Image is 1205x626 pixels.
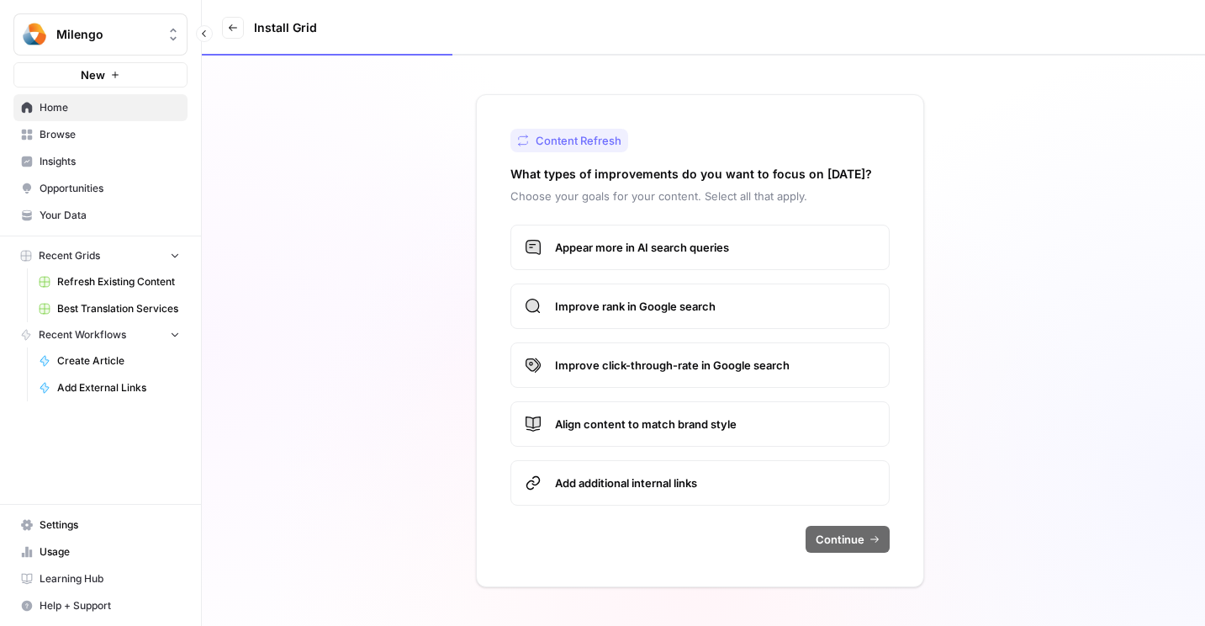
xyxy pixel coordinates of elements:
[57,274,180,289] span: Refresh Existing Content
[39,248,100,263] span: Recent Grids
[13,592,188,619] button: Help + Support
[816,531,864,548] span: Continue
[13,202,188,229] a: Your Data
[555,357,875,374] span: Improve click-through-rate in Google search
[806,526,890,553] button: Continue
[57,301,180,316] span: Best Translation Services
[40,127,180,142] span: Browse
[40,517,180,533] span: Settings
[40,154,180,169] span: Insights
[13,121,188,148] a: Browse
[555,298,875,315] span: Improve rank in Google search
[555,239,875,256] span: Appear more in AI search queries
[13,94,188,121] a: Home
[510,188,890,204] p: Choose your goals for your content. Select all that apply.
[31,295,188,322] a: Best Translation Services
[13,148,188,175] a: Insights
[56,26,158,43] span: Milengo
[555,475,875,491] span: Add additional internal links
[31,347,188,374] a: Create Article
[510,166,872,183] h2: What types of improvements do you want to focus on [DATE]?
[57,380,180,395] span: Add External Links
[40,181,180,196] span: Opportunities
[13,512,188,538] a: Settings
[31,374,188,401] a: Add External Links
[555,416,875,432] span: Align content to match brand style
[39,327,126,342] span: Recent Workflows
[13,62,188,88] button: New
[40,208,180,223] span: Your Data
[40,100,180,115] span: Home
[31,268,188,295] a: Refresh Existing Content
[13,175,188,202] a: Opportunities
[13,538,188,565] a: Usage
[254,19,317,36] h3: Install Grid
[13,322,188,347] button: Recent Workflows
[13,243,188,268] button: Recent Grids
[40,571,180,586] span: Learning Hub
[40,598,180,613] span: Help + Support
[40,544,180,560] span: Usage
[81,66,105,83] span: New
[19,19,50,50] img: Milengo Logo
[13,565,188,592] a: Learning Hub
[57,353,180,369] span: Create Article
[536,132,621,149] span: Content Refresh
[13,13,188,56] button: Workspace: Milengo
